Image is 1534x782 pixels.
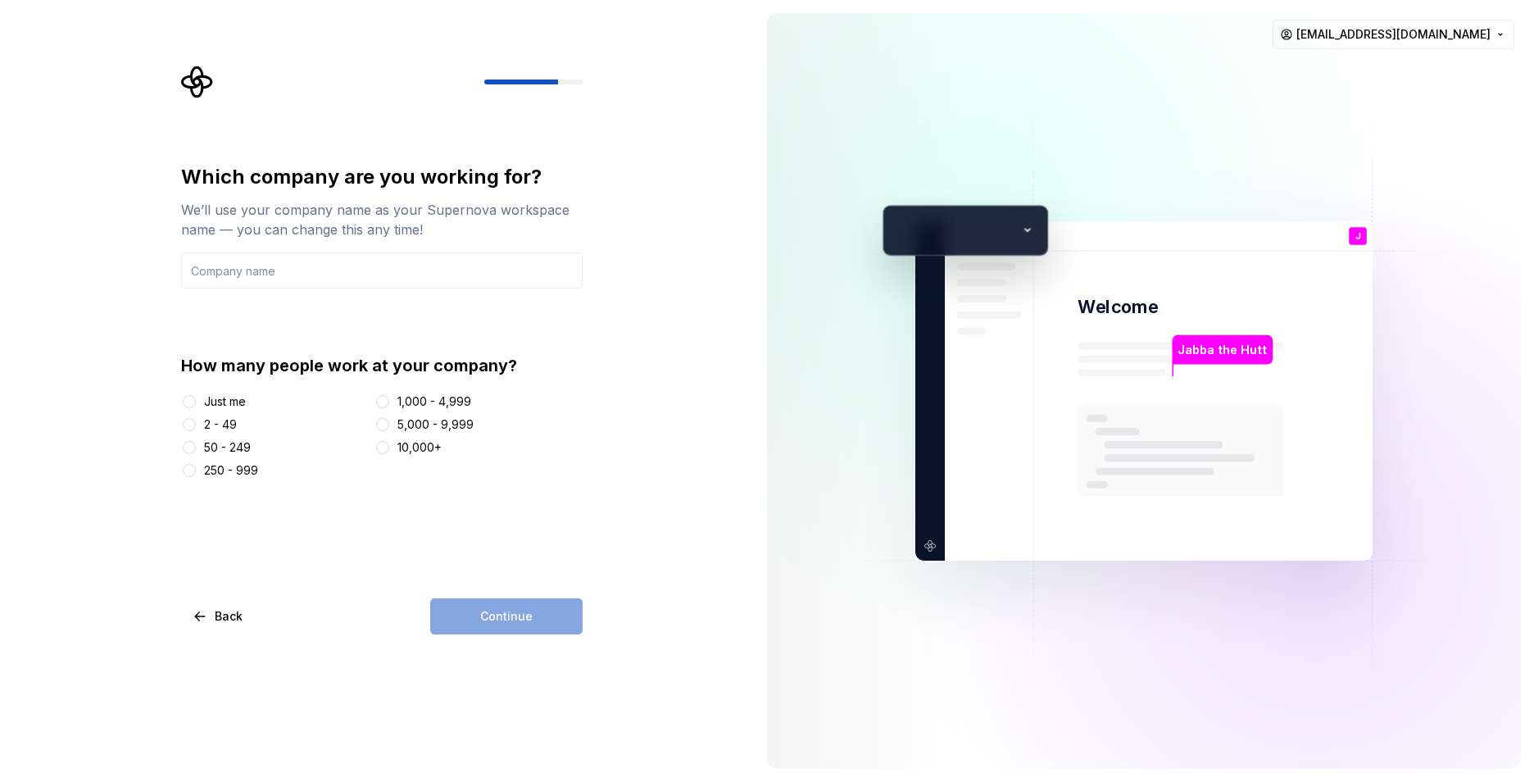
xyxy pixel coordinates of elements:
[1296,26,1491,43] span: [EMAIL_ADDRESS][DOMAIN_NAME]
[204,439,251,456] div: 50 - 249
[181,200,583,239] div: We’ll use your company name as your Supernova workspace name — you can change this any time!
[1273,20,1514,49] button: [EMAIL_ADDRESS][DOMAIN_NAME]
[181,354,583,377] div: How many people work at your company?
[1178,341,1267,359] p: Jabba the Hutt
[397,393,471,410] div: 1,000 - 4,999
[204,393,246,410] div: Just me
[1078,295,1158,319] p: Welcome
[181,66,214,98] svg: Supernova Logo
[1355,232,1360,241] p: J
[397,439,442,456] div: 10,000+
[215,608,243,625] span: Back
[397,416,474,433] div: 5,000 - 9,999
[181,598,256,634] button: Back
[204,462,258,479] div: 250 - 999
[181,164,583,190] div: Which company are you working for?
[204,416,237,433] div: 2 - 49
[181,252,583,289] input: Company name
